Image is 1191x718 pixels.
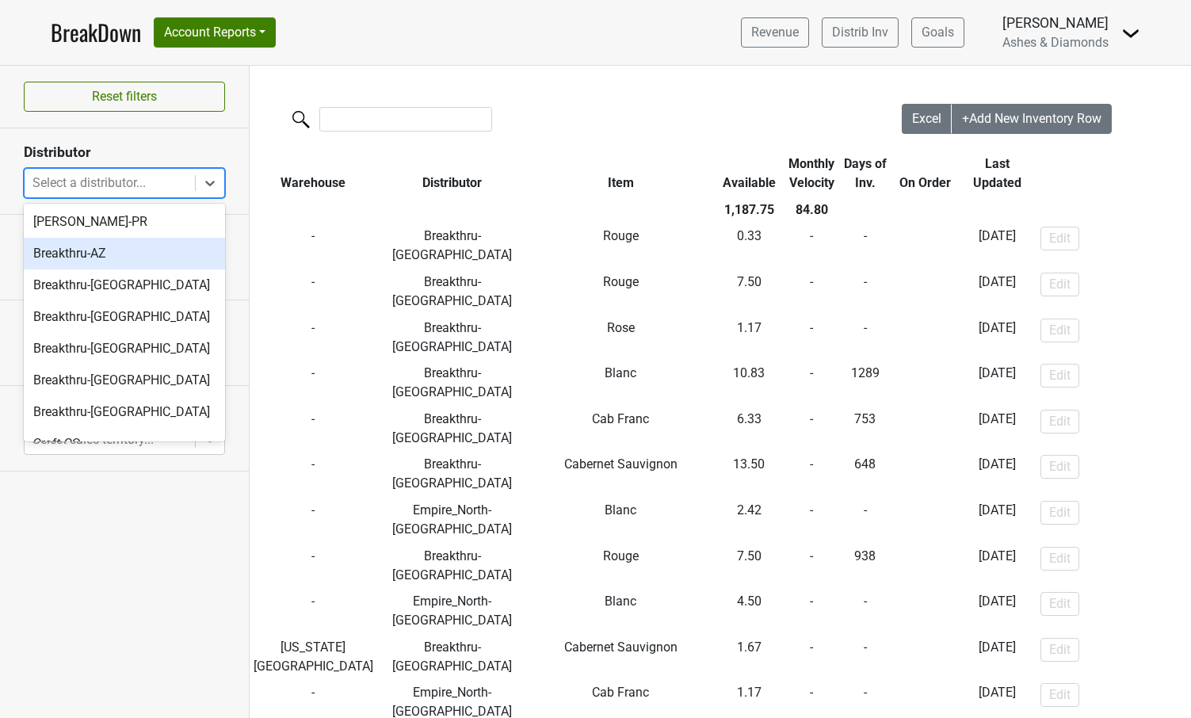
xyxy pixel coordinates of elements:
button: Edit [1040,501,1079,525]
span: Cabernet Sauvignon [564,640,678,655]
td: Breakthru-[GEOGRAPHIC_DATA] [377,223,529,269]
td: - [891,315,957,361]
td: - [784,543,838,589]
th: 1,187.75 [713,197,784,223]
button: Account Reports [154,17,276,48]
td: - [891,223,957,269]
th: Days of Inv.: activate to sort column ascending [838,151,892,197]
td: - [838,223,892,269]
td: - [838,315,892,361]
td: 13.50 [713,452,784,498]
td: - [784,315,838,361]
td: - [250,452,377,498]
td: 10.83 [713,360,784,406]
td: Breakthru-[GEOGRAPHIC_DATA] [377,543,529,589]
div: [PERSON_NAME]-PR [24,206,225,238]
a: BreakDown [51,16,141,49]
td: [DATE] [958,634,1037,680]
th: On Order: activate to sort column ascending [891,151,957,197]
span: Rouge [603,274,639,289]
a: Distrib Inv [822,17,899,48]
td: 1289 [838,360,892,406]
td: [DATE] [958,406,1037,452]
span: +Add New Inventory Row [962,111,1101,126]
td: 6.33 [713,406,784,452]
td: - [250,497,377,543]
button: Edit [1040,547,1079,571]
td: - [891,588,957,634]
td: - [784,360,838,406]
td: 2.42 [713,497,784,543]
td: - [891,406,957,452]
td: 648 [838,452,892,498]
span: Blanc [605,365,636,380]
td: Breakthru-[GEOGRAPHIC_DATA] [377,634,529,680]
td: - [891,360,957,406]
td: Breakthru-[GEOGRAPHIC_DATA] [377,406,529,452]
td: - [891,497,957,543]
td: [US_STATE][GEOGRAPHIC_DATA] [250,634,377,680]
a: Goals [911,17,964,48]
td: [DATE] [958,223,1037,269]
td: [DATE] [958,360,1037,406]
button: Excel [902,104,952,134]
td: - [891,634,957,680]
span: Cabernet Sauvignon [564,456,678,472]
td: - [250,360,377,406]
td: Breakthru-[GEOGRAPHIC_DATA] [377,269,529,315]
img: Dropdown Menu [1121,24,1140,43]
div: [PERSON_NAME] [1002,13,1109,33]
td: - [250,588,377,634]
td: - [838,269,892,315]
td: - [838,497,892,543]
td: - [891,452,957,498]
button: Edit [1040,410,1079,433]
button: Edit [1040,227,1079,250]
td: 753 [838,406,892,452]
td: Empire_North-[GEOGRAPHIC_DATA] [377,497,529,543]
span: Blanc [605,594,636,609]
th: Available: activate to sort column ascending [713,151,784,197]
td: - [838,588,892,634]
span: Ashes & Diamonds [1002,35,1109,50]
td: 0.33 [713,223,784,269]
td: - [784,497,838,543]
th: Warehouse: activate to sort column ascending [250,151,377,197]
span: Rouge [603,228,639,243]
td: [DATE] [958,315,1037,361]
td: - [784,588,838,634]
th: Last Updated: activate to sort column ascending [958,151,1037,197]
td: - [250,315,377,361]
button: Edit [1040,683,1079,707]
td: [DATE] [958,497,1037,543]
button: Edit [1040,592,1079,616]
td: - [784,634,838,680]
td: - [250,223,377,269]
button: Edit [1040,455,1079,479]
th: Item: activate to sort column ascending [528,151,713,197]
td: - [250,269,377,315]
td: [DATE] [958,452,1037,498]
button: Reset filters [24,82,225,112]
td: Breakthru-[GEOGRAPHIC_DATA] [377,360,529,406]
span: Rouge [603,548,639,563]
div: Breakthru-[GEOGRAPHIC_DATA] [24,365,225,396]
span: Cab Franc [592,685,649,700]
span: Excel [912,111,941,126]
td: [DATE] [958,543,1037,589]
button: Edit [1040,364,1079,388]
td: - [784,269,838,315]
td: - [838,634,892,680]
td: Breakthru-[GEOGRAPHIC_DATA] [377,315,529,361]
button: +Add New Inventory Row [952,104,1112,134]
div: Breakthru-[GEOGRAPHIC_DATA] [24,333,225,365]
div: Craft-CO [24,428,225,460]
span: Rose [607,320,635,335]
td: 1.67 [713,634,784,680]
a: Revenue [741,17,809,48]
td: 7.50 [713,269,784,315]
h3: Distributor [24,144,225,161]
th: Monthly Velocity: activate to sort column ascending [784,151,838,197]
td: - [784,223,838,269]
div: Breakthru-[GEOGRAPHIC_DATA] [24,396,225,428]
